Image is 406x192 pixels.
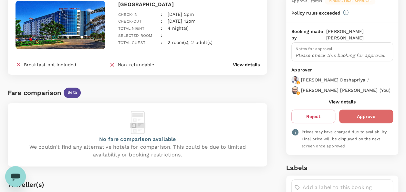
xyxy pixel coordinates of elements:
[24,61,76,68] div: Breakfast not included
[302,130,387,148] span: Prices may have changed due to availability. Final price will be displayed on the next screen onc...
[5,166,26,187] iframe: Button to launch messaging window
[291,67,393,73] p: Approver
[286,163,398,173] h6: Labels
[16,1,105,49] img: hotel
[118,19,141,24] span: Check-out
[8,179,267,190] h6: Traveller(s)
[8,88,61,98] div: Fare comparison
[291,110,335,123] button: Reject
[291,28,326,41] p: Booking made by
[130,111,145,134] img: hotel-alternative-empty-logo
[301,87,390,93] p: [PERSON_NAME] [PERSON_NAME] ( You )
[339,110,393,123] button: Approve
[156,27,162,39] div: :
[118,33,152,38] span: Selected room
[118,12,138,17] span: Check-in
[296,47,332,51] span: Notes for approval
[167,18,195,24] p: [DATE] 12pm
[118,40,145,45] span: Total guest
[156,34,162,46] div: :
[118,1,259,8] p: [GEOGRAPHIC_DATA]
[118,26,144,31] span: Total night
[64,90,81,96] span: Beta
[301,77,365,83] p: [PERSON_NAME] Deshapriya
[167,11,194,17] p: [DATE] 2pm
[291,10,340,16] p: Policy rules exceeded
[296,52,389,59] p: Please check this booking for approval.
[156,20,162,32] div: :
[367,77,369,83] p: /
[156,6,162,18] div: :
[167,25,189,31] p: 4 night(s)
[326,28,393,41] p: [PERSON_NAME] [PERSON_NAME]
[99,135,176,143] p: No fare comparison available
[118,61,154,69] div: Non-refundable
[291,86,299,94] img: avatar-67b4218f54620.jpeg
[233,61,259,68] button: View details
[329,99,356,104] button: View details
[167,39,212,46] p: 2 room(s), 2 adult(s)
[291,76,299,84] img: avatar-67a5bcb800f47.png
[156,13,162,25] div: :
[16,143,259,159] p: We couldn't find any alternative hotels for comparison. This could be due to limited availability...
